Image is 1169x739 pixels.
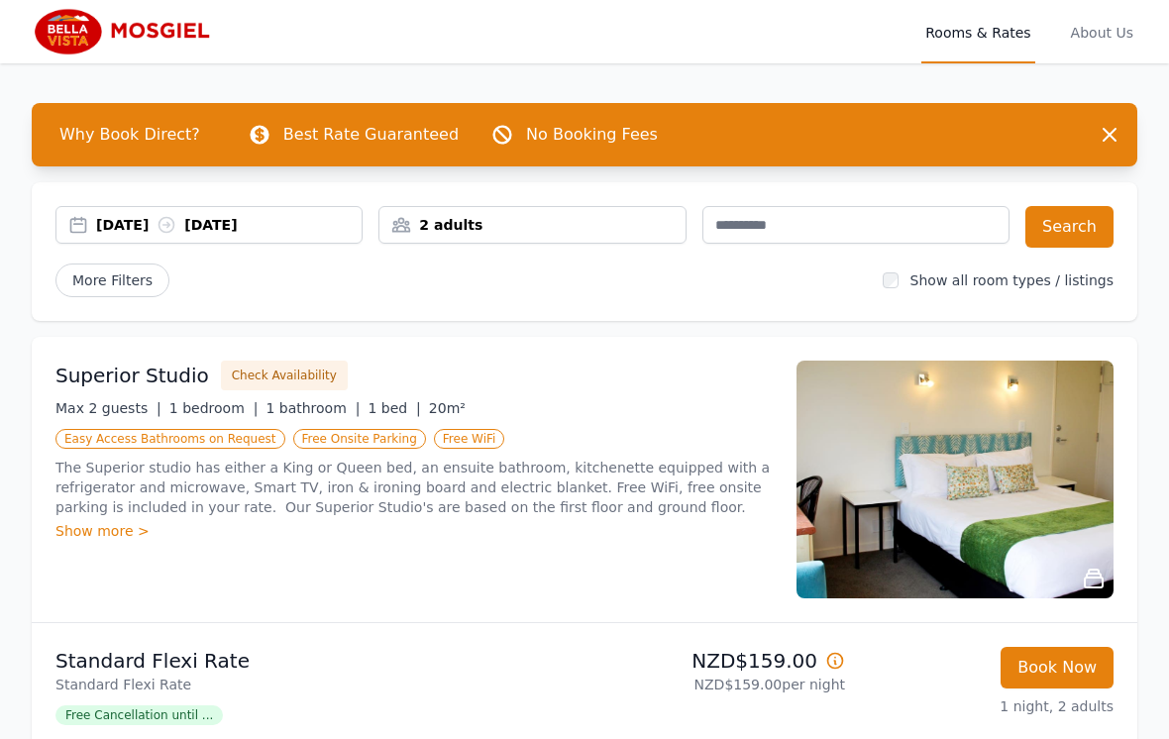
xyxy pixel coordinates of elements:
img: Bella Vista Mosgiel [32,8,222,55]
p: Standard Flexi Rate [55,675,577,694]
span: Max 2 guests | [55,400,161,416]
p: Best Rate Guaranteed [283,123,459,147]
span: Easy Access Bathrooms on Request [55,429,285,449]
span: 1 bedroom | [169,400,259,416]
p: NZD$159.00 per night [592,675,845,694]
p: The Superior studio has either a King or Queen bed, an ensuite bathroom, kitchenette equipped wit... [55,458,773,517]
p: No Booking Fees [526,123,658,147]
div: Show more > [55,521,773,541]
div: [DATE] [DATE] [96,215,362,235]
div: 2 adults [379,215,685,235]
button: Check Availability [221,361,348,390]
h3: Superior Studio [55,362,209,389]
label: Show all room types / listings [910,272,1114,288]
span: Free WiFi [434,429,505,449]
p: Standard Flexi Rate [55,647,577,675]
span: 20m² [429,400,466,416]
span: Why Book Direct? [44,115,216,155]
p: NZD$159.00 [592,647,845,675]
span: Free Cancellation until ... [55,705,223,725]
span: 1 bed | [368,400,420,416]
span: 1 bathroom | [266,400,360,416]
button: Search [1025,206,1114,248]
button: Book Now [1001,647,1114,688]
span: Free Onsite Parking [293,429,426,449]
p: 1 night, 2 adults [861,696,1114,716]
span: More Filters [55,264,169,297]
